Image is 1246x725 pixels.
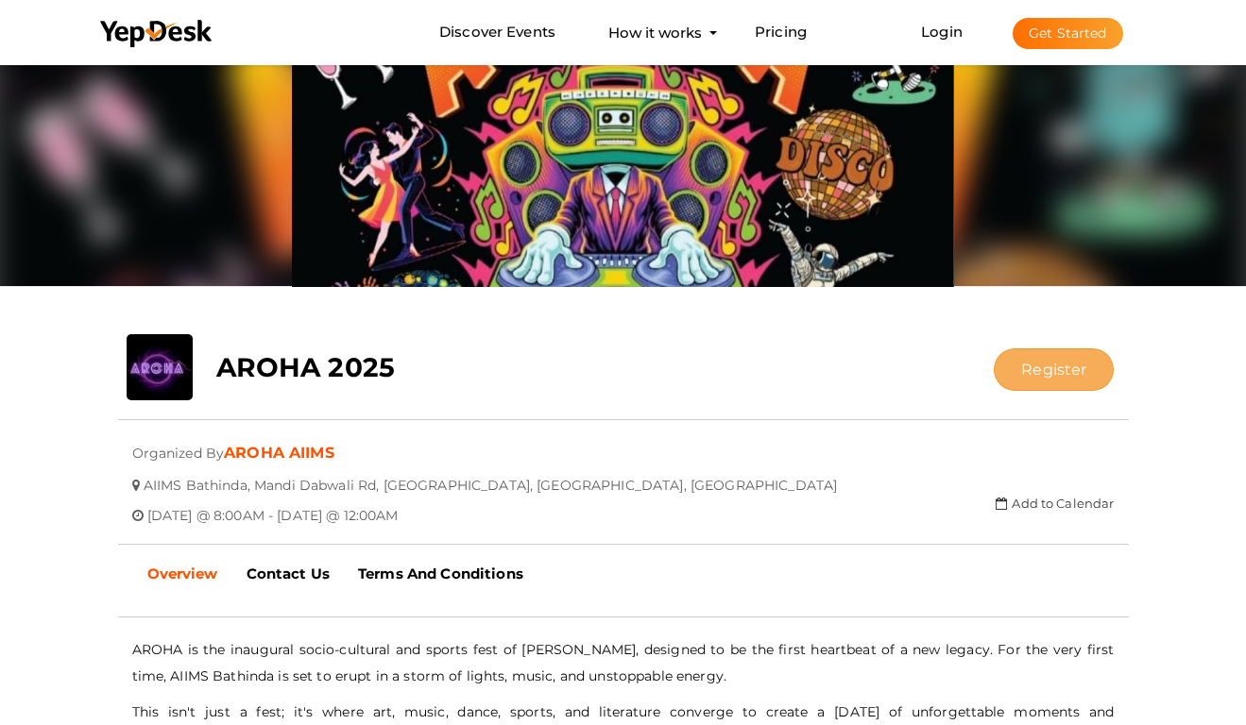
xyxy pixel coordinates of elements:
img: UG3MQEGT_small.jpeg [127,334,193,400]
a: Pricing [755,15,807,50]
button: How it works [603,15,708,50]
a: Discover Events [439,15,555,50]
span: Organized By [132,430,225,462]
b: Overview [147,565,218,582]
a: Add to Calendar [996,496,1114,511]
b: AROHA 2025 [216,351,395,383]
span: AIIMS Bathinda, Mandi Dabwali Rd, [GEOGRAPHIC_DATA], [GEOGRAPHIC_DATA], [GEOGRAPHIC_DATA] [144,463,837,494]
a: AROHA AIIMS [224,444,334,462]
a: Login [921,23,963,41]
button: Register [994,348,1114,391]
b: Contact Us [247,565,330,582]
button: Get Started [1013,18,1123,49]
a: Contact Us [232,550,344,598]
p: AROHA is the inaugural socio-cultural and sports fest of [PERSON_NAME], designed to be the first ... [132,636,1115,689]
a: Terms And Conditions [344,550,538,598]
b: Terms And Conditions [358,565,523,582]
span: [DATE] @ 8:00AM - [DATE] @ 12:00AM [147,493,399,524]
a: Overview [133,550,232,598]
